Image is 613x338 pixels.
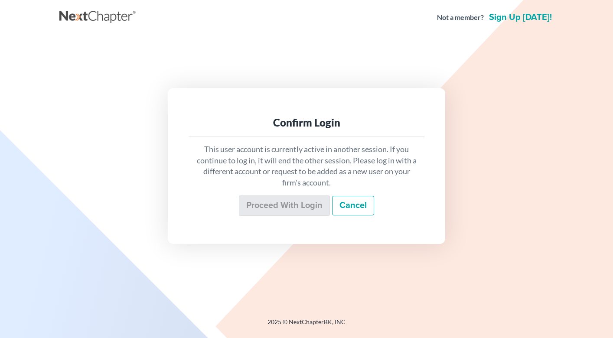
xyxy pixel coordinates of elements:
strong: Not a member? [437,13,484,23]
div: 2025 © NextChapterBK, INC [59,318,554,333]
input: Proceed with login [239,195,330,216]
p: This user account is currently active in another session. If you continue to log in, it will end ... [196,144,417,188]
div: Confirm Login [196,116,417,130]
a: Sign up [DATE]! [487,13,554,22]
a: Cancel [332,196,374,216]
